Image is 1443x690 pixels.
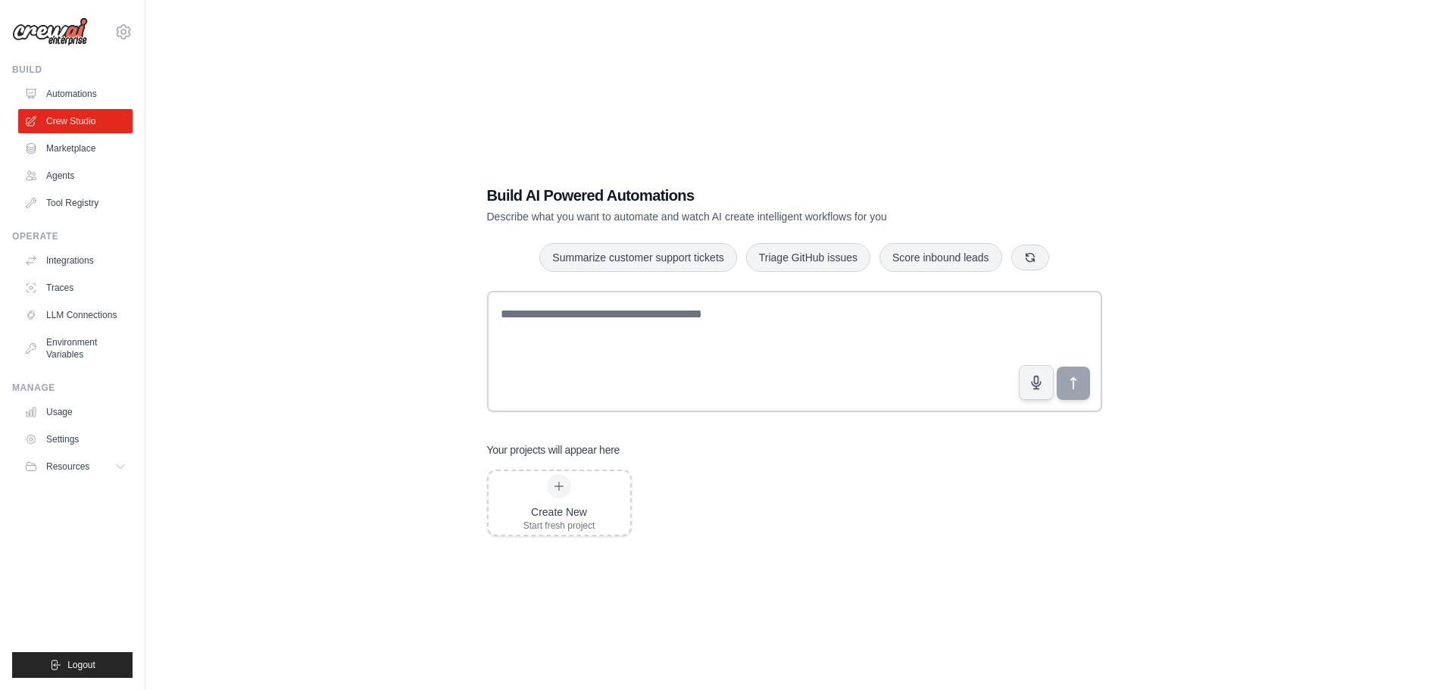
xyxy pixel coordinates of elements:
div: Create New [523,504,595,520]
div: Build [12,64,133,76]
a: Marketplace [18,136,133,161]
a: Crew Studio [18,109,133,133]
a: Traces [18,276,133,300]
button: Click to speak your automation idea [1019,365,1054,400]
button: Score inbound leads [879,243,1002,272]
a: Environment Variables [18,330,133,367]
a: Usage [18,400,133,424]
button: Logout [12,652,133,678]
button: Summarize customer support tickets [539,243,736,272]
p: Describe what you want to automate and watch AI create intelligent workflows for you [487,209,996,224]
span: Logout [67,659,95,671]
div: Operate [12,230,133,242]
a: Settings [18,427,133,451]
a: Automations [18,82,133,106]
h1: Build AI Powered Automations [487,185,996,206]
button: Get new suggestions [1011,245,1049,270]
h3: Your projects will appear here [487,442,620,457]
div: Manage [12,382,133,394]
span: Resources [46,461,89,473]
a: LLM Connections [18,303,133,327]
button: Resources [18,454,133,479]
a: Integrations [18,248,133,273]
a: Tool Registry [18,191,133,215]
button: Triage GitHub issues [746,243,870,272]
a: Agents [18,164,133,188]
div: Start fresh project [523,520,595,532]
img: Logo [12,17,88,46]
